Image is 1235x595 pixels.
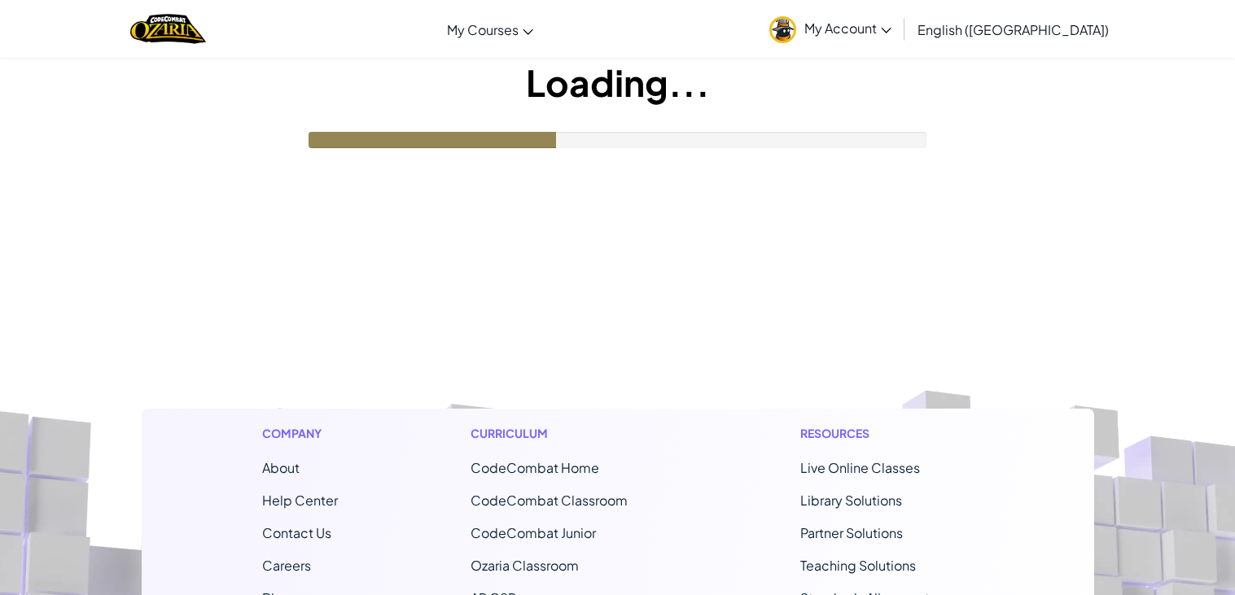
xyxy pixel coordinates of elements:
a: CodeCombat Classroom [471,492,628,509]
a: English ([GEOGRAPHIC_DATA]) [909,7,1117,51]
a: Help Center [262,492,338,509]
h1: Company [262,425,338,442]
a: Live Online Classes [800,459,920,476]
img: Home [130,12,206,46]
a: CodeCombat Junior [471,524,596,541]
h1: Resources [800,425,974,442]
span: My Account [804,20,891,37]
a: Ozaria by CodeCombat logo [130,12,206,46]
a: Teaching Solutions [800,557,916,574]
a: Careers [262,557,311,574]
a: My Account [761,3,900,55]
a: About [262,459,300,476]
span: CodeCombat Home [471,459,599,476]
span: Contact Us [262,524,331,541]
h1: Curriculum [471,425,668,442]
a: Ozaria Classroom [471,557,579,574]
a: Partner Solutions [800,524,903,541]
span: My Courses [447,21,519,38]
img: avatar [769,16,796,43]
a: Library Solutions [800,492,902,509]
a: My Courses [439,7,541,51]
span: English ([GEOGRAPHIC_DATA]) [917,21,1109,38]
